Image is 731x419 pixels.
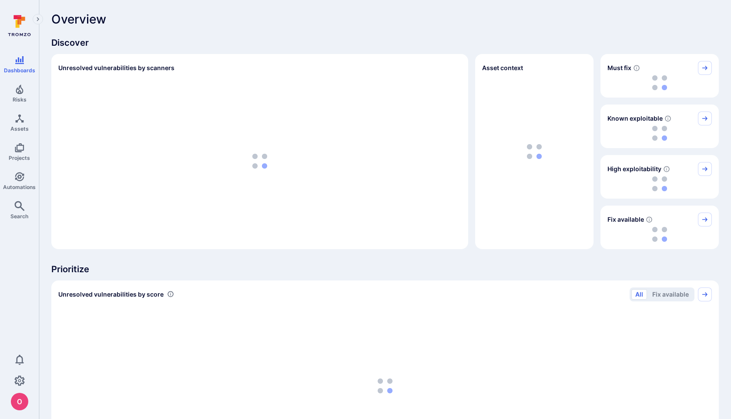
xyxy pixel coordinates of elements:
span: Must fix [607,64,631,72]
button: Expand navigation menu [33,14,43,24]
span: Automations [3,184,36,190]
div: Must fix [600,54,719,98]
div: loading spinner [607,125,712,141]
div: Number of vulnerabilities in status 'Open' 'Triaged' and 'In process' grouped by score [167,290,174,299]
span: Dashboards [4,67,35,74]
svg: Vulnerabilities with fix available [646,216,653,223]
span: Overview [51,12,106,26]
div: oleg malkov [11,393,28,410]
span: Projects [9,155,30,161]
span: Prioritize [51,263,719,275]
svg: Confirmed exploitable by KEV [664,115,671,122]
span: Unresolved vulnerabilities by score [58,290,164,299]
img: ACg8ocJcCe-YbLxGm5tc0PuNRxmgP8aEm0RBXn6duO8aeMVK9zjHhw=s96-c [11,393,28,410]
span: Risks [13,96,27,103]
div: Fix available [600,206,719,249]
span: High exploitability [607,165,661,173]
svg: Risk score >=40 , missed SLA [633,64,640,71]
div: loading spinner [607,75,712,91]
div: loading spinner [607,176,712,192]
img: Loading... [652,176,667,191]
span: Asset context [482,64,523,72]
span: Assets [10,125,29,132]
span: Known exploitable [607,114,663,123]
button: All [631,289,647,300]
div: loading spinner [58,80,461,242]
img: Loading... [652,75,667,90]
div: loading spinner [607,226,712,242]
img: Loading... [652,126,667,141]
span: Search [10,213,28,220]
h2: Unresolved vulnerabilities by scanners [58,64,174,72]
svg: EPSS score ≥ 0.7 [663,166,670,172]
span: Fix available [607,215,644,224]
i: Expand navigation menu [35,16,41,23]
img: Loading... [378,378,392,393]
div: Known exploitable [600,105,719,148]
img: Loading... [252,154,267,169]
span: Discover [51,37,719,49]
button: Fix available [648,289,693,300]
div: High exploitability [600,155,719,199]
img: Loading... [652,227,667,242]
